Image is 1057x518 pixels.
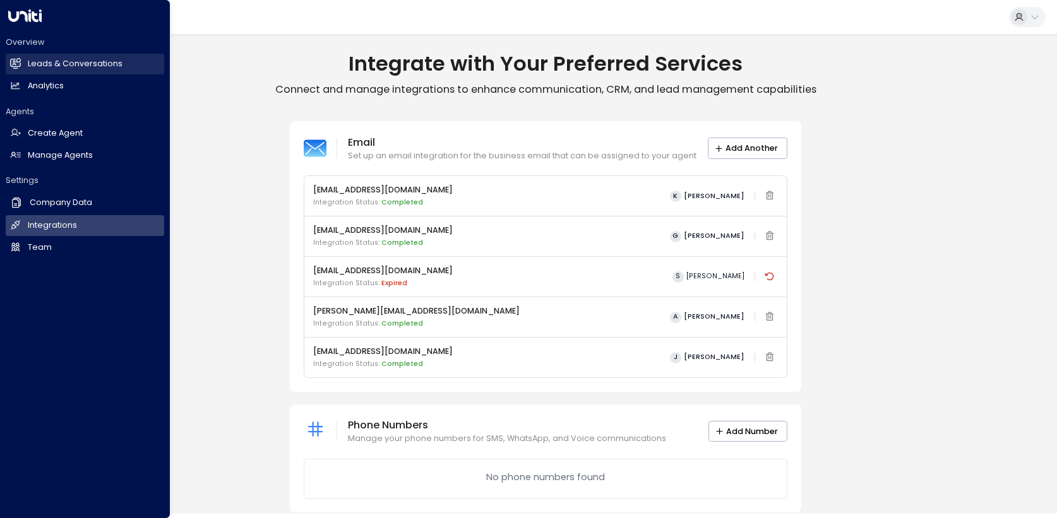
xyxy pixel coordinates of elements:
[6,106,164,117] h2: Agents
[34,83,1057,97] p: Connect and manage integrations to enhance communication, CRM, and lead management capabilities
[672,271,684,283] span: S
[761,349,778,367] span: Email integration cannot be deleted while linked to an active agent. Please deactivate the agent ...
[313,225,453,237] p: [EMAIL_ADDRESS][DOMAIN_NAME]
[381,319,423,328] span: Completed
[313,359,453,369] p: Integration Status:
[348,135,696,150] p: Email
[381,359,423,368] span: Completed
[6,192,164,213] a: Company Data
[381,238,423,247] span: Completed
[6,215,164,236] a: Integrations
[670,231,681,242] span: G
[28,58,122,70] h2: Leads & Conversations
[28,150,93,162] h2: Manage Agents
[313,346,453,358] p: [EMAIL_ADDRESS][DOMAIN_NAME]
[28,80,64,92] h2: Analytics
[348,150,696,162] p: Set up an email integration for the business email that can be assigned to your agent
[28,220,77,232] h2: Integrations
[28,242,52,254] h2: Team
[665,228,749,244] button: G[PERSON_NAME]
[313,305,520,317] p: [PERSON_NAME][EMAIL_ADDRESS][DOMAIN_NAME]
[486,471,605,485] p: No phone numbers found
[684,192,744,200] span: [PERSON_NAME]
[313,184,453,196] p: [EMAIL_ADDRESS][DOMAIN_NAME]
[761,228,778,245] span: Email integration cannot be deleted while linked to an active agent. Please deactivate the agent ...
[6,237,164,258] a: Team
[313,197,453,208] p: Integration Status:
[761,309,778,326] span: Email integration cannot be deleted while linked to an active agent. Please deactivate the agent ...
[30,197,92,209] h2: Company Data
[313,319,520,329] p: Integration Status:
[313,278,453,288] p: Integration Status:
[665,309,749,325] button: A[PERSON_NAME]
[6,76,164,97] a: Analytics
[670,352,681,363] span: J
[670,312,681,323] span: A
[313,238,453,248] p: Integration Status:
[313,265,453,277] p: [EMAIL_ADDRESS][DOMAIN_NAME]
[34,51,1057,76] h1: Integrate with Your Preferred Services
[381,278,407,288] span: expired
[684,232,744,240] span: [PERSON_NAME]
[6,54,164,74] a: Leads & Conversations
[28,127,83,139] h2: Create Agent
[708,138,787,159] button: Add Another
[6,145,164,166] a: Manage Agents
[665,350,749,365] button: J[PERSON_NAME]
[670,191,681,202] span: K
[686,273,744,280] span: [PERSON_NAME]
[6,175,164,186] h2: Settings
[381,197,423,207] span: Completed
[6,123,164,144] a: Create Agent
[665,188,749,204] button: K[PERSON_NAME]
[708,421,787,442] button: Add Number
[684,353,744,361] span: [PERSON_NAME]
[684,313,744,321] span: [PERSON_NAME]
[6,37,164,48] h2: Overview
[348,433,666,445] p: Manage your phone numbers for SMS, WhatsApp, and Voice communications
[348,418,666,433] p: Phone Numbers
[667,269,749,285] button: S[PERSON_NAME]
[761,187,778,205] span: Email integration cannot be deleted while linked to an active agent. Please deactivate the agent ...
